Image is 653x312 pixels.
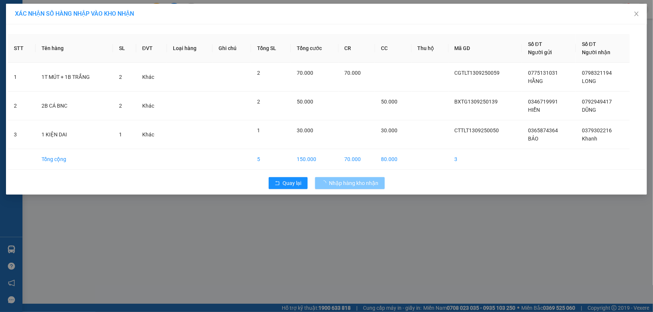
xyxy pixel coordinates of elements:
[291,149,338,170] td: 150.000
[8,63,36,92] td: 1
[8,34,36,63] th: STT
[339,34,375,63] th: CR
[36,120,113,149] td: 1 KIỆN DAI
[345,70,361,76] span: 70.000
[634,11,640,17] span: close
[136,92,167,120] td: Khác
[257,70,260,76] span: 2
[528,136,538,142] span: BẢO
[36,34,113,63] th: Tên hàng
[449,34,522,63] th: Mã GD
[213,34,251,63] th: Ghi chú
[251,34,291,63] th: Tổng SL
[275,180,280,186] span: rollback
[15,10,134,17] span: XÁC NHẬN SỐ HÀNG NHẬP VÀO KHO NHẬN
[582,78,596,84] span: LONG
[251,149,291,170] td: 5
[321,180,329,186] span: loading
[582,41,596,47] span: Số ĐT
[8,120,36,149] td: 3
[339,149,375,170] td: 70.000
[283,179,302,187] span: Quay lại
[528,78,543,84] span: HẰNG
[582,107,596,113] span: DŨNG
[455,127,499,133] span: CTTLT1309250050
[455,70,500,76] span: CGTLT1309250059
[528,107,540,113] span: HIỂN
[36,63,113,92] td: 1T MÚT + 1B TRẮNG
[136,63,167,92] td: Khác
[257,99,260,105] span: 2
[412,34,449,63] th: Thu hộ
[375,149,412,170] td: 80.000
[375,34,412,63] th: CC
[291,34,338,63] th: Tổng cước
[136,120,167,149] td: Khác
[113,34,136,63] th: SL
[297,70,313,76] span: 70.000
[136,34,167,63] th: ĐVT
[582,127,612,133] span: 0379302216
[528,99,558,105] span: 0346719991
[449,149,522,170] td: 3
[119,74,122,80] span: 2
[582,49,610,55] span: Người nhận
[381,127,397,133] span: 30.000
[119,103,122,109] span: 2
[381,99,397,105] span: 50.000
[8,92,36,120] td: 2
[36,149,113,170] td: Tổng cộng
[315,177,385,189] button: Nhập hàng kho nhận
[36,92,113,120] td: 2B CÁ BNC
[297,127,313,133] span: 30.000
[528,127,558,133] span: 0365874364
[582,70,612,76] span: 0798321194
[269,177,308,189] button: rollbackQuay lại
[297,99,313,105] span: 50.000
[257,127,260,133] span: 1
[528,49,552,55] span: Người gửi
[119,132,122,138] span: 1
[582,136,597,142] span: Khanh
[167,34,213,63] th: Loại hàng
[528,41,542,47] span: Số ĐT
[582,99,612,105] span: 0792949417
[528,70,558,76] span: 0775131031
[626,4,647,25] button: Close
[455,99,498,105] span: BXTG1309250139
[329,179,379,187] span: Nhập hàng kho nhận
